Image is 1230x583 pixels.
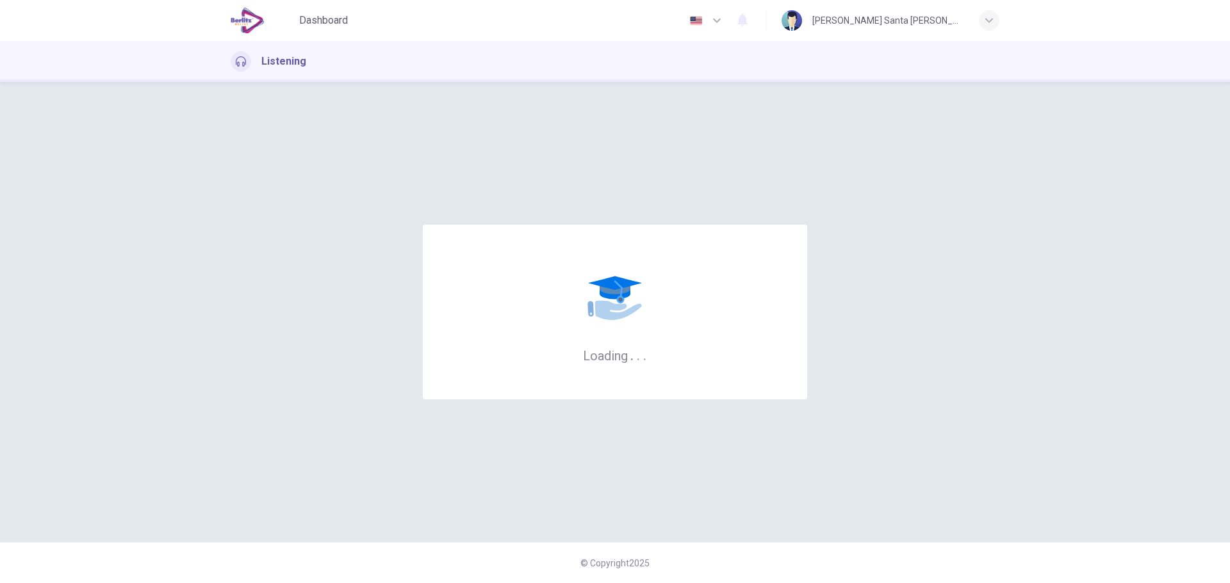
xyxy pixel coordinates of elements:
[580,558,650,568] span: © Copyright 2025
[630,344,634,365] h6: .
[231,8,265,33] img: EduSynch logo
[231,8,294,33] a: EduSynch logo
[812,13,963,28] div: [PERSON_NAME] Santa [PERSON_NAME]
[261,54,306,69] h1: Listening
[299,13,348,28] span: Dashboard
[688,16,704,26] img: en
[782,10,802,31] img: Profile picture
[643,344,647,365] h6: .
[636,344,641,365] h6: .
[583,347,647,363] h6: Loading
[294,9,353,32] button: Dashboard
